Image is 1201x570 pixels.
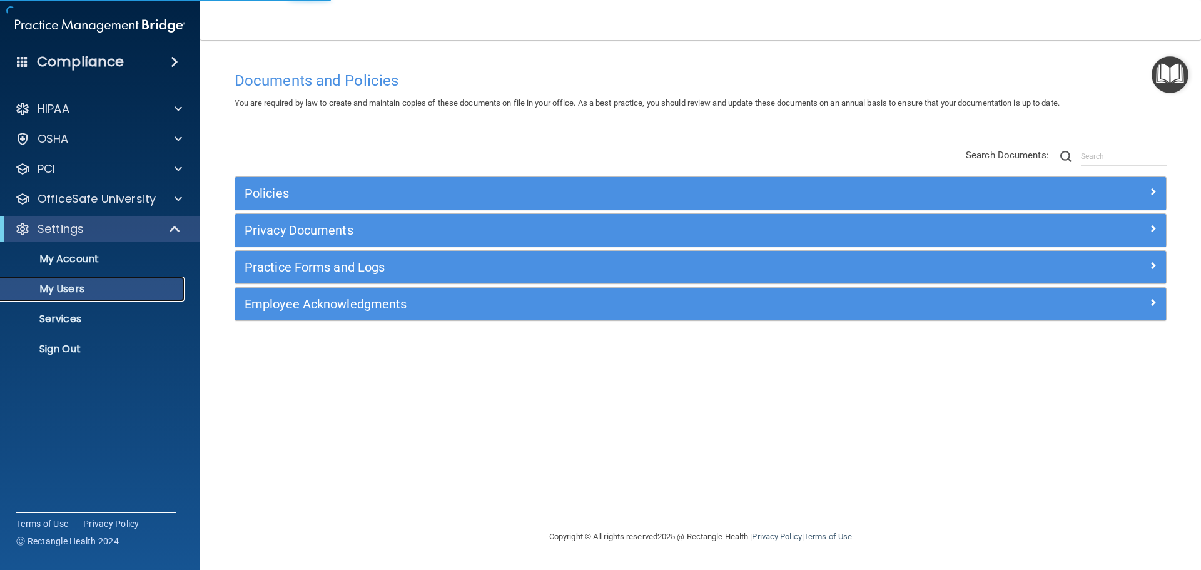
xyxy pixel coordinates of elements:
[985,481,1186,531] iframe: Drift Widget Chat Controller
[804,532,852,541] a: Terms of Use
[245,294,1157,314] a: Employee Acknowledgments
[8,283,179,295] p: My Users
[16,517,68,530] a: Terms of Use
[15,161,182,176] a: PCI
[15,13,185,38] img: PMB logo
[15,221,181,237] a: Settings
[245,220,1157,240] a: Privacy Documents
[1081,147,1167,166] input: Search
[8,313,179,325] p: Services
[245,183,1157,203] a: Policies
[966,150,1049,161] span: Search Documents:
[38,221,84,237] p: Settings
[235,73,1167,89] h4: Documents and Policies
[38,191,156,206] p: OfficeSafe University
[8,253,179,265] p: My Account
[472,517,929,557] div: Copyright © All rights reserved 2025 @ Rectangle Health | |
[38,161,55,176] p: PCI
[235,98,1060,108] span: You are required by law to create and maintain copies of these documents on file in your office. ...
[245,297,924,311] h5: Employee Acknowledgments
[15,131,182,146] a: OSHA
[15,101,182,116] a: HIPAA
[1152,56,1188,93] button: Open Resource Center
[37,53,124,71] h4: Compliance
[16,535,119,547] span: Ⓒ Rectangle Health 2024
[38,131,69,146] p: OSHA
[1060,151,1072,162] img: ic-search.3b580494.png
[245,260,924,274] h5: Practice Forms and Logs
[15,191,182,206] a: OfficeSafe University
[8,343,179,355] p: Sign Out
[245,186,924,200] h5: Policies
[752,532,801,541] a: Privacy Policy
[245,257,1157,277] a: Practice Forms and Logs
[38,101,69,116] p: HIPAA
[245,223,924,237] h5: Privacy Documents
[83,517,139,530] a: Privacy Policy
